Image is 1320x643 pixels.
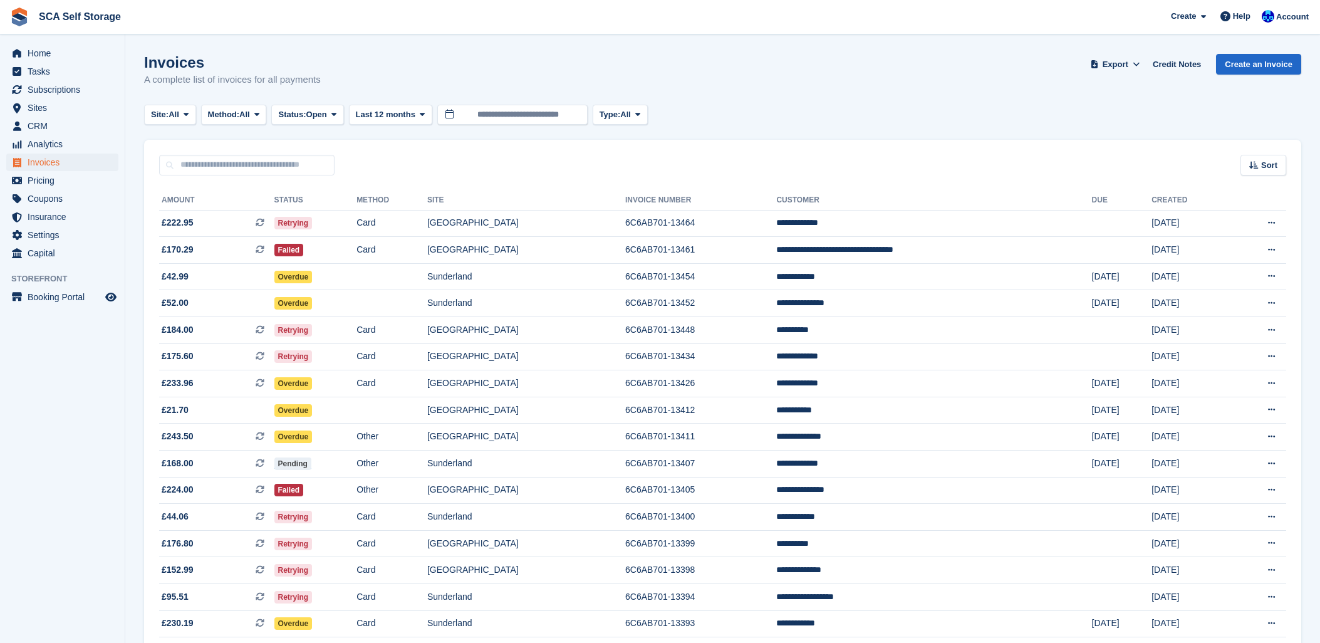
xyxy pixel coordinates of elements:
[1216,54,1301,75] a: Create an Invoice
[6,154,118,171] a: menu
[356,504,427,531] td: Card
[6,99,118,117] a: menu
[1151,397,1229,424] td: [DATE]
[427,530,625,557] td: [GEOGRAPHIC_DATA]
[625,477,776,504] td: 6C6AB701-13405
[169,108,179,121] span: All
[28,244,103,262] span: Capital
[274,377,313,390] span: Overdue
[162,590,189,604] span: £95.51
[28,63,103,80] span: Tasks
[274,484,304,496] span: Failed
[356,610,427,637] td: Card
[625,237,776,264] td: 6C6AB701-13461
[239,108,250,121] span: All
[1092,290,1152,317] td: [DATE]
[144,73,321,87] p: A complete list of invoices for all payments
[10,8,29,26] img: stora-icon-8386f47178a22dfd0bd8f6a31ec36ba5ce8667c1dd55bd0f319d3a0aa187defe.svg
[6,44,118,62] a: menu
[625,451,776,478] td: 6C6AB701-13407
[625,504,776,531] td: 6C6AB701-13400
[1148,54,1206,75] a: Credit Notes
[1151,584,1229,611] td: [DATE]
[625,290,776,317] td: 6C6AB701-13452
[1092,397,1152,424] td: [DATE]
[625,610,776,637] td: 6C6AB701-13393
[1151,451,1229,478] td: [DATE]
[1092,451,1152,478] td: [DATE]
[144,54,321,71] h1: Invoices
[28,44,103,62] span: Home
[162,350,194,363] span: £175.60
[625,191,776,211] th: Invoice Number
[1233,10,1250,23] span: Help
[427,370,625,397] td: [GEOGRAPHIC_DATA]
[271,105,343,125] button: Status: Open
[356,424,427,451] td: Other
[28,154,103,171] span: Invoices
[274,564,313,577] span: Retrying
[1151,263,1229,290] td: [DATE]
[162,323,194,337] span: £184.00
[6,190,118,207] a: menu
[162,483,194,496] span: £224.00
[208,108,240,121] span: Method:
[274,324,313,337] span: Retrying
[274,538,313,550] span: Retrying
[356,108,415,121] span: Last 12 months
[162,296,189,310] span: £52.00
[620,108,631,121] span: All
[28,81,103,98] span: Subscriptions
[6,208,118,226] a: menu
[625,557,776,584] td: 6C6AB701-13398
[427,317,625,344] td: [GEOGRAPHIC_DATA]
[162,243,194,256] span: £170.29
[6,244,118,262] a: menu
[1151,191,1229,211] th: Created
[162,537,194,550] span: £176.80
[427,237,625,264] td: [GEOGRAPHIC_DATA]
[28,99,103,117] span: Sites
[28,117,103,135] span: CRM
[427,343,625,370] td: [GEOGRAPHIC_DATA]
[625,424,776,451] td: 6C6AB701-13411
[625,584,776,611] td: 6C6AB701-13394
[427,477,625,504] td: [GEOGRAPHIC_DATA]
[356,370,427,397] td: Card
[162,377,194,390] span: £233.96
[28,226,103,244] span: Settings
[6,226,118,244] a: menu
[1151,370,1229,397] td: [DATE]
[427,584,625,611] td: Sunderland
[427,397,625,424] td: [GEOGRAPHIC_DATA]
[274,297,313,310] span: Overdue
[162,404,189,417] span: £21.70
[356,237,427,264] td: Card
[427,557,625,584] td: [GEOGRAPHIC_DATA]
[1261,159,1277,172] span: Sort
[625,397,776,424] td: 6C6AB701-13412
[274,617,313,630] span: Overdue
[1262,10,1274,23] img: Kelly Neesham
[625,370,776,397] td: 6C6AB701-13426
[427,191,625,211] th: Site
[349,105,432,125] button: Last 12 months
[278,108,306,121] span: Status:
[356,210,427,237] td: Card
[1092,191,1152,211] th: Due
[201,105,267,125] button: Method: All
[1151,317,1229,344] td: [DATE]
[274,350,313,363] span: Retrying
[6,288,118,306] a: menu
[162,430,194,443] span: £243.50
[274,244,304,256] span: Failed
[1151,343,1229,370] td: [DATE]
[28,190,103,207] span: Coupons
[274,404,313,417] span: Overdue
[1151,504,1229,531] td: [DATE]
[1171,10,1196,23] span: Create
[1092,370,1152,397] td: [DATE]
[427,451,625,478] td: Sunderland
[159,191,274,211] th: Amount
[11,273,125,285] span: Storefront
